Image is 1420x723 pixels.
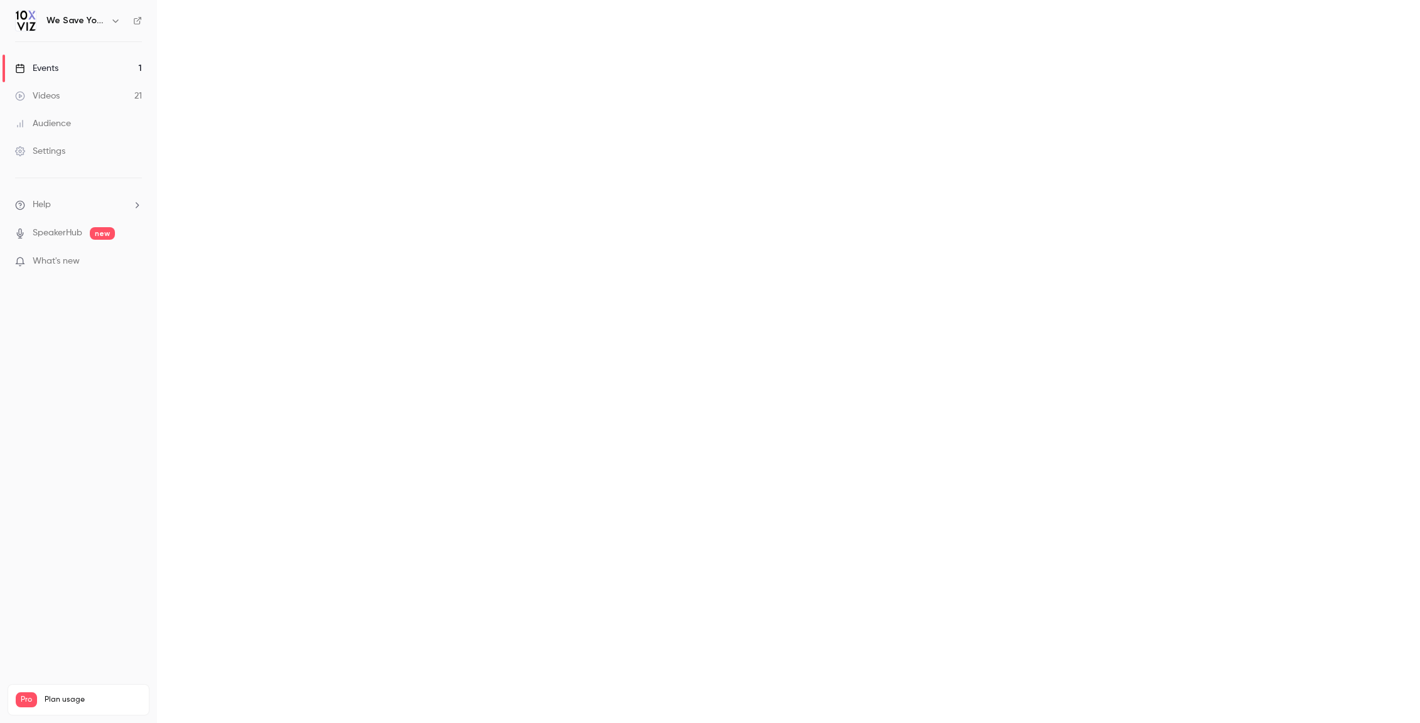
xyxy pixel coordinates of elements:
iframe: Noticeable Trigger [127,256,142,267]
li: help-dropdown-opener [15,198,142,212]
div: Videos [15,90,60,102]
img: We Save You Time! [16,11,36,31]
span: What's new [33,255,80,268]
span: new [90,227,115,240]
div: Audience [15,117,71,130]
h6: We Save You Time! [46,14,106,27]
div: Settings [15,145,65,158]
span: Help [33,198,51,212]
a: SpeakerHub [33,227,82,240]
span: Pro [16,692,37,707]
div: Events [15,62,58,75]
span: Plan usage [45,695,141,705]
